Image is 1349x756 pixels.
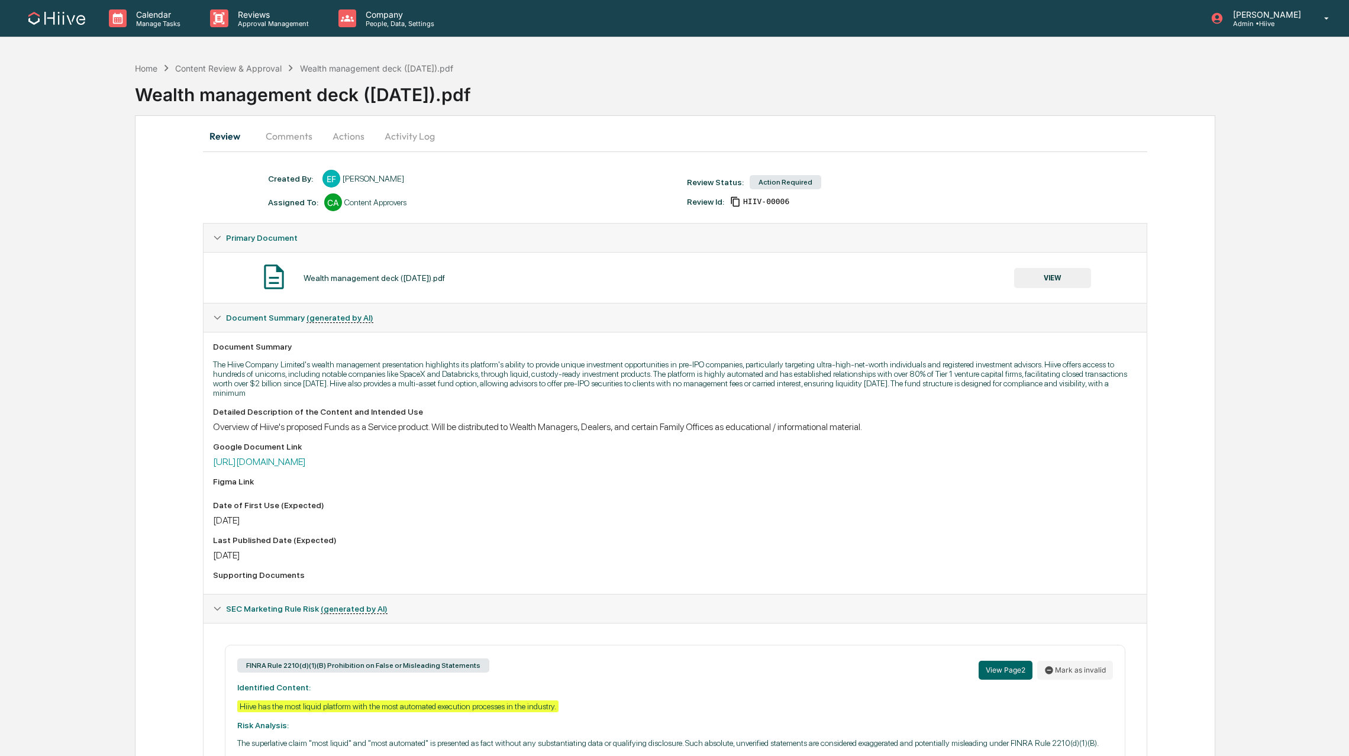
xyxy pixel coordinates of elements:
[259,262,289,292] img: Document Icon
[213,442,1137,451] div: Google Document Link
[1311,717,1343,749] iframe: Open customer support
[226,604,388,613] span: SEC Marketing Rule Risk
[213,360,1137,398] p: The Hiive Company Limited's wealth management presentation highlights its platform's ability to p...
[213,535,1137,545] div: Last Published Date (Expected)
[213,515,1137,526] div: [DATE]
[213,342,1137,351] div: Document Summary
[175,63,282,73] div: Content Review & Approval
[750,175,821,189] div: Action Required
[213,407,1137,416] div: Detailed Description of the Content and Intended Use
[226,233,298,243] span: Primary Document
[322,170,340,188] div: EF
[204,252,1147,303] div: Primary Document
[256,122,322,150] button: Comments
[213,500,1137,510] div: Date of First Use (Expected)
[135,63,157,73] div: Home
[306,313,373,323] u: (generated by AI)
[237,683,311,692] strong: Identified Content:
[213,477,1137,486] div: Figma Link
[687,177,744,187] div: Review Status:
[268,174,317,183] div: Created By: ‎ ‎
[300,63,453,73] div: Wealth management deck ([DATE]).pdf
[321,604,388,614] u: (generated by AI)
[743,197,789,206] span: 5e5f8dee-5fb8-467b-a946-5a7aa0d11823
[237,658,489,673] div: FINRA Rule 2210(d)(1)(B) Prohibition on False or Misleading Statements
[204,303,1147,332] div: Document Summary (generated by AI)
[322,122,375,150] button: Actions
[237,738,1113,748] p: The superlative claim "most liquid" and "most automated" is presented as fact without any substan...
[1014,268,1091,288] button: VIEW
[226,313,373,322] span: Document Summary
[237,700,559,712] div: Hiive has the most liquid platform with the most automated execution processes in the industry.
[135,75,1349,105] div: Wealth management deck ([DATE]).pdf
[979,661,1032,680] button: View Page2
[356,9,440,20] p: Company
[304,273,445,283] div: Wealth management deck ([DATE]).pdf
[203,122,1147,150] div: secondary tabs example
[28,12,85,25] img: logo
[324,193,342,211] div: CA
[213,570,1137,580] div: Supporting Documents
[204,595,1147,623] div: SEC Marketing Rule Risk (generated by AI)
[213,456,306,467] a: [URL][DOMAIN_NAME]
[237,721,289,730] strong: Risk Analysis:
[343,174,404,183] div: [PERSON_NAME]
[213,550,1137,561] div: [DATE]
[268,198,318,207] div: Assigned To:
[344,198,406,207] div: Content Approvers
[204,224,1147,252] div: Primary Document
[203,122,256,150] button: Review
[1224,20,1307,28] p: Admin • Hiive
[228,9,315,20] p: Reviews
[1224,9,1307,20] p: [PERSON_NAME]
[375,122,444,150] button: Activity Log
[213,421,1137,432] div: Overview of Hiive's proposed Funds as a Service product. Will be distributed to Wealth Managers, ...
[127,20,186,28] p: Manage Tasks
[204,332,1147,594] div: Document Summary (generated by AI)
[687,197,724,206] div: Review Id:
[127,9,186,20] p: Calendar
[356,20,440,28] p: People, Data, Settings
[228,20,315,28] p: Approval Management
[1037,661,1113,680] button: Mark as invalid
